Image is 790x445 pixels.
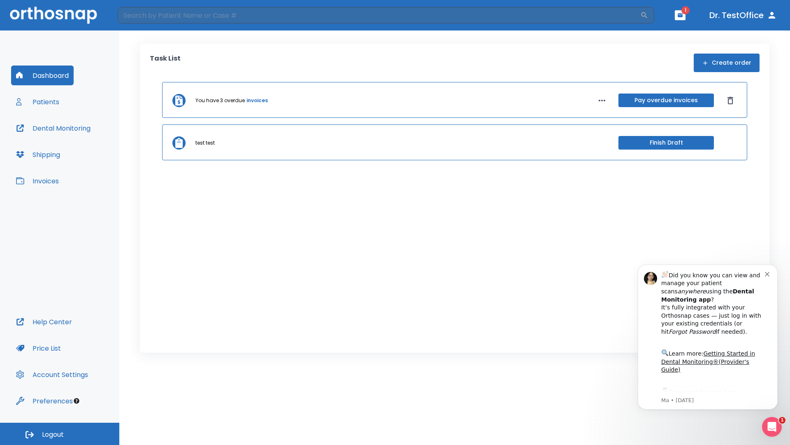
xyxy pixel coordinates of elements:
[11,145,65,164] button: Shipping
[11,365,93,384] button: Account Settings
[11,92,64,112] button: Patients
[779,417,785,424] span: 1
[762,417,782,437] iframe: Intercom live chat
[42,430,64,439] span: Logout
[11,312,77,332] button: Help Center
[11,171,64,191] button: Invoices
[246,97,268,104] a: invoices
[625,254,790,441] iframe: Intercom notifications message
[11,391,78,411] button: Preferences
[73,397,80,405] div: Tooltip anchor
[618,94,714,107] button: Pay overdue invoices
[11,66,74,85] button: Dashboard
[195,139,215,147] p: test test
[706,8,780,23] button: Dr. TestOffice
[724,94,737,107] button: Dismiss
[195,97,245,104] p: You have 3 overdue
[11,338,66,358] button: Price List
[681,6,690,14] span: 1
[118,7,640,23] input: Search by Patient Name or Case #
[618,136,714,150] button: Finish Draft
[694,54,760,72] button: Create order
[150,54,181,72] p: Task List
[11,118,95,138] button: Dental Monitoring
[10,7,97,23] img: Orthosnap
